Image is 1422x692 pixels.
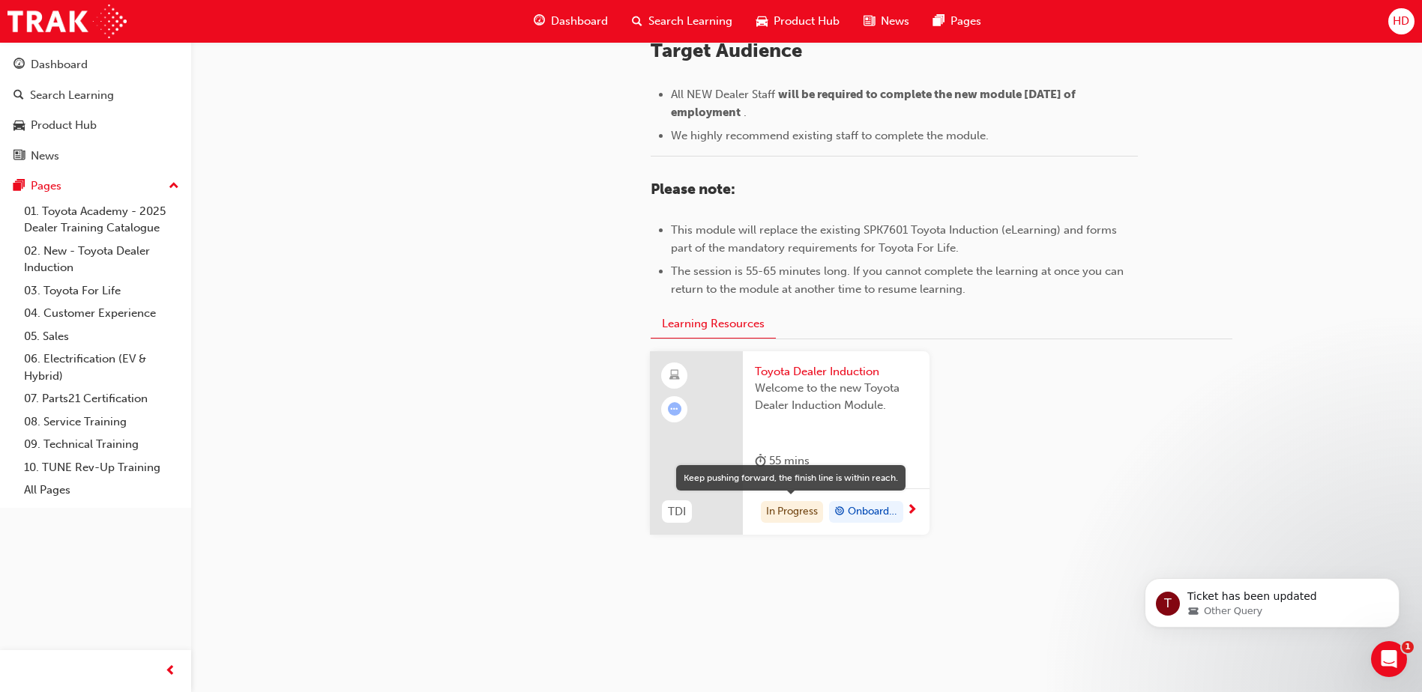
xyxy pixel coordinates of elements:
[6,172,185,200] button: Pages
[651,39,802,62] span: Target Audience
[13,58,25,72] span: guage-icon
[671,264,1127,296] span: The session is 55-65 minutes long. If you cannot complete the learning at once you can return to ...
[668,503,686,520] span: TDI
[755,452,810,470] div: 55 mins
[18,456,185,479] a: 10. TUNE Rev-Up Training
[522,6,620,37] a: guage-iconDashboard
[933,12,945,31] span: pages-icon
[1388,8,1415,34] button: HD
[13,119,25,133] span: car-icon
[906,504,918,518] span: next-icon
[848,503,898,520] span: Onboarding
[534,12,545,31] span: guage-icon
[6,48,185,172] button: DashboardSearch LearningProduct HubNews
[18,387,185,410] a: 07. Parts21 Certification
[744,106,747,119] span: .
[31,148,59,165] div: News
[165,662,176,681] span: prev-icon
[950,13,981,30] span: Pages
[13,180,25,193] span: pages-icon
[755,452,766,470] span: duration-icon
[31,56,88,73] div: Dashboard
[6,142,185,170] a: News
[6,112,185,139] a: Product Hub
[551,13,608,30] span: Dashboard
[1122,547,1422,652] iframe: Intercom notifications message
[755,363,918,380] span: Toyota Dealer Induction
[632,12,642,31] span: search-icon
[774,13,840,30] span: Product Hub
[834,503,845,522] span: target-icon
[18,200,185,240] a: 01. Toyota Academy - 2025 Dealer Training Catalogue
[671,88,775,101] span: All NEW Dealer Staff
[1393,13,1409,30] span: HD
[671,129,989,142] span: We highly recommend existing staff to complete the module.
[650,351,930,535] a: TDIToyota Dealer InductionWelcome to the new Toyota Dealer Induction Module.duration-icon 55 mins...
[1371,641,1407,677] iframe: Intercom live chat
[852,6,921,37] a: news-iconNews
[13,150,25,163] span: news-icon
[761,501,823,523] div: In Progress
[669,366,680,386] span: learningResourceType_ELEARNING-icon
[31,177,61,195] div: Pages
[169,177,179,196] span: up-icon
[18,410,185,434] a: 08. Service Training
[7,4,127,38] img: Trak
[18,240,185,279] a: 02. New - Toyota Dealer Induction
[18,479,185,502] a: All Pages
[13,89,24,103] span: search-icon
[18,433,185,456] a: 09. Technical Training
[620,6,744,37] a: search-iconSearch Learning
[684,471,898,485] div: Keep pushing forward, the finish line is within reach.
[864,12,875,31] span: news-icon
[921,6,993,37] a: pages-iconPages
[31,117,97,134] div: Product Hub
[6,82,185,109] a: Search Learning
[671,223,1120,255] span: This module will replace the existing SPK7601 Toyota Induction (eLearning) and forms part of the ...
[651,309,776,339] button: Learning Resources
[756,12,768,31] span: car-icon
[744,6,852,37] a: car-iconProduct Hub
[651,180,735,198] span: Please note:
[18,302,185,325] a: 04. Customer Experience
[18,279,185,303] a: 03. Toyota For Life
[671,88,1078,119] span: will be required to complete the new module [DATE] of employment
[881,13,909,30] span: News
[30,87,114,104] div: Search Learning
[648,13,732,30] span: Search Learning
[1402,641,1414,653] span: 1
[755,380,918,413] span: Welcome to the new Toyota Dealer Induction Module.
[6,51,185,79] a: Dashboard
[18,325,185,348] a: 05. Sales
[668,402,681,416] span: learningRecordVerb_ATTEMPT-icon
[18,347,185,387] a: 06. Electrification (EV & Hybrid)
